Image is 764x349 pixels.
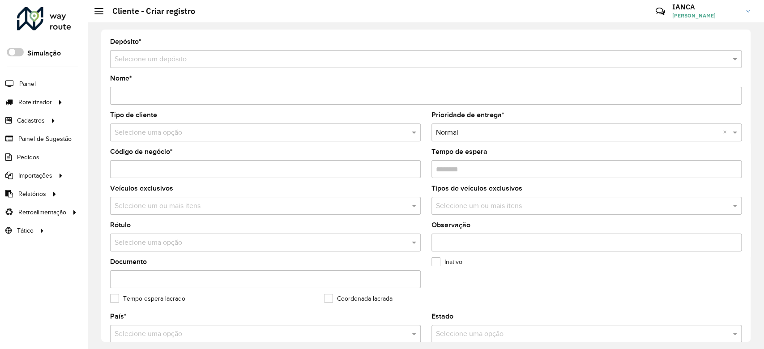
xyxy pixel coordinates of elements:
[18,134,72,144] span: Painel de Sugestão
[723,127,730,138] span: Clear all
[110,256,147,267] label: Documento
[17,116,45,125] span: Cadastros
[18,98,52,107] span: Roteirizador
[18,171,52,180] span: Importações
[431,220,470,230] label: Observação
[110,183,173,194] label: Veículos exclusivos
[110,110,157,120] label: Tipo de cliente
[110,220,131,230] label: Rótulo
[27,48,61,59] label: Simulação
[103,6,195,16] h2: Cliente - Criar registro
[17,153,39,162] span: Pedidos
[431,146,487,157] label: Tempo de espera
[110,294,185,303] label: Tempo espera lacrado
[324,294,393,303] label: Coordenada lacrada
[672,12,739,20] span: [PERSON_NAME]
[431,183,522,194] label: Tipos de veículos exclusivos
[18,189,46,199] span: Relatórios
[17,226,34,235] span: Tático
[19,79,36,89] span: Painel
[431,311,453,322] label: Estado
[431,257,462,267] label: Inativo
[110,36,141,47] label: Depósito
[672,3,739,11] h3: IANCA
[18,208,66,217] span: Retroalimentação
[110,73,132,84] label: Nome
[110,146,173,157] label: Código de negócio
[431,110,504,120] label: Prioridade de entrega
[110,311,127,322] label: País
[651,2,670,21] a: Contato Rápido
